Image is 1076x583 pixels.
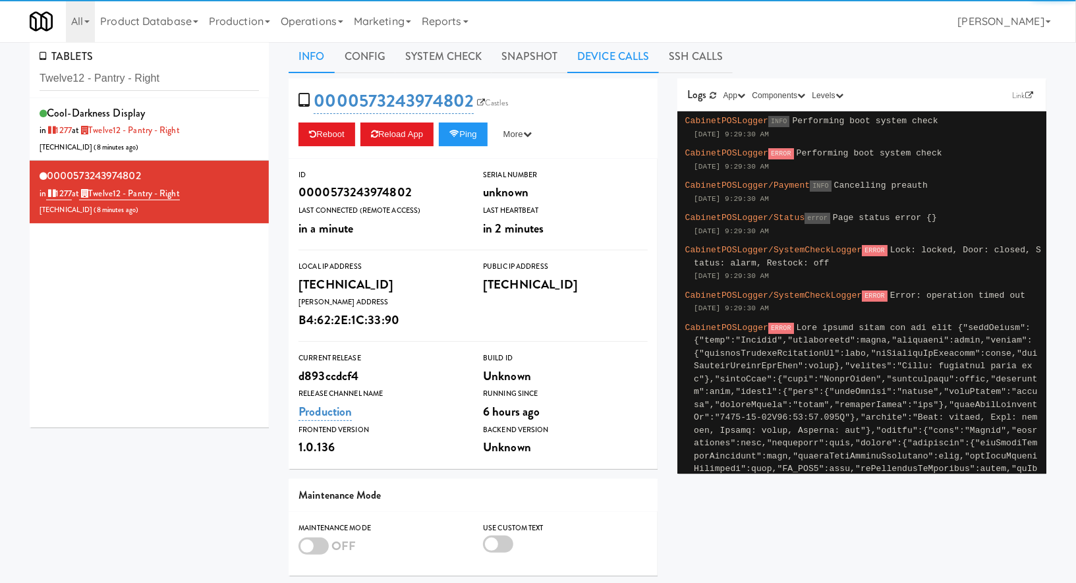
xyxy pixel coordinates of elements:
a: Snapshot [492,40,567,73]
img: Micromart [30,10,53,33]
span: CabinetPOSLogger/Payment [685,180,810,190]
span: [TECHNICAL_ID] ( ) [40,142,138,152]
span: CabinetPOSLogger [685,323,768,333]
button: App [720,89,749,102]
span: INFO [768,116,789,127]
span: in a minute [298,219,353,237]
input: Search tablets [40,67,259,91]
span: [DATE] 9:29:30 AM [694,304,769,312]
span: 6 hours ago [483,403,540,420]
span: ERROR [862,291,888,302]
a: Twelve12 - Pantry - Right [79,124,180,136]
a: Config [335,40,396,73]
span: [DATE] 9:29:30 AM [694,272,769,280]
li: 0000573243974802in 1277at Twelve12 - Pantry - Right[TECHNICAL_ID] (8 minutes ago) [30,161,269,223]
span: OFF [331,537,356,555]
div: Release Channel Name [298,387,463,401]
span: TABLETS [40,49,93,64]
div: Running Since [483,387,648,401]
button: Components [749,89,808,102]
div: Frontend Version [298,424,463,437]
div: [TECHNICAL_ID] [298,273,463,296]
span: CabinetPOSLogger [685,148,768,158]
span: ERROR [768,148,794,159]
span: CabinetPOSLogger [685,116,768,126]
div: unknown [483,181,648,204]
button: More [493,123,542,146]
a: Device Calls [567,40,659,73]
div: Use Custom Text [483,522,648,535]
div: ID [298,169,463,182]
span: 0000573243974802 [47,168,141,183]
div: B4:62:2E:1C:33:90 [298,309,463,331]
div: Unknown [483,365,648,387]
div: 1.0.136 [298,436,463,458]
span: CabinetPOSLogger/Status [685,213,805,223]
span: Maintenance Mode [298,487,381,503]
div: Unknown [483,436,648,458]
a: System Check [395,40,492,73]
a: SSH Calls [659,40,733,73]
span: [DATE] 9:29:30 AM [694,163,769,171]
span: CabinetPOSLogger/SystemCheckLogger [685,291,863,300]
div: Local IP Address [298,260,463,273]
li: cool-darkness Displayin 1277at Twelve12 - Pantry - Right[TECHNICAL_ID] (8 minutes ago) [30,98,269,161]
span: Logs [687,87,706,102]
a: Info [289,40,334,73]
div: Public IP Address [483,260,648,273]
span: [DATE] 9:29:30 AM [694,130,769,138]
div: [PERSON_NAME] Address [298,296,463,309]
a: Production [298,403,352,421]
span: Lock: locked, Door: closed, Status: alarm, Restock: off [694,245,1041,268]
a: 0000573243974802 [314,88,474,114]
span: [TECHNICAL_ID] ( ) [40,205,138,215]
button: Reboot [298,123,355,146]
span: at [72,187,180,200]
span: ERROR [768,323,794,334]
div: Last Connected (Remote Access) [298,204,463,217]
a: Twelve12 - Pantry - Right [79,187,180,200]
span: 8 minutes ago [97,205,136,215]
div: Serial Number [483,169,648,182]
a: 1277 [46,124,72,136]
div: Backend Version [483,424,648,437]
span: 8 minutes ago [97,142,136,152]
span: error [805,213,830,224]
span: [DATE] 9:29:30 AM [694,195,769,203]
span: INFO [810,180,831,192]
div: [TECHNICAL_ID] [483,273,648,296]
span: in [40,124,72,136]
div: Current Release [298,352,463,365]
span: [DATE] 9:29:30 AM [694,227,769,235]
div: 0000573243974802 [298,181,463,204]
span: Cancelling preauth [834,180,928,190]
div: Maintenance Mode [298,522,463,535]
span: in [40,187,72,200]
span: Performing boot system check [797,148,942,158]
span: CabinetPOSLogger/SystemCheckLogger [685,245,863,255]
div: Last Heartbeat [483,204,648,217]
button: Levels [809,89,847,102]
span: at [72,124,180,136]
a: Castles [474,96,511,109]
span: in 2 minutes [483,219,544,237]
div: d893ccdcf4 [298,365,463,387]
a: 1277 [46,187,72,200]
span: ERROR [862,245,888,256]
span: Error: operation timed out [890,291,1025,300]
button: Reload App [360,123,434,146]
a: Link [1009,89,1036,102]
span: Performing boot system check [792,116,938,126]
span: Page status error {} [833,213,937,223]
div: Build Id [483,352,648,365]
button: Ping [439,123,488,146]
span: cool-darkness Display [47,105,145,121]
